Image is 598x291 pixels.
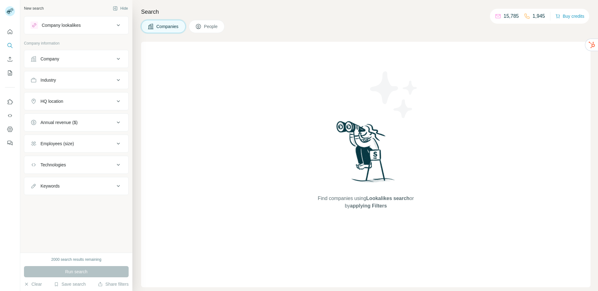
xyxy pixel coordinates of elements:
[54,281,86,287] button: Save search
[24,157,128,172] button: Technologies
[40,162,66,168] div: Technologies
[5,110,15,121] button: Use Surfe API
[533,12,545,20] p: 1,945
[24,73,128,88] button: Industry
[51,257,102,262] div: 2000 search results remaining
[5,67,15,79] button: My lists
[5,96,15,107] button: Use Surfe on LinkedIn
[24,6,44,11] div: New search
[204,23,218,30] span: People
[316,195,415,210] span: Find companies using or by
[334,119,398,189] img: Surfe Illustration - Woman searching with binoculars
[40,56,59,62] div: Company
[40,119,78,126] div: Annual revenue ($)
[156,23,179,30] span: Companies
[98,281,129,287] button: Share filters
[5,137,15,149] button: Feedback
[5,26,15,37] button: Quick start
[366,196,410,201] span: Lookalikes search
[40,98,63,104] div: HQ location
[40,183,59,189] div: Keywords
[24,94,128,109] button: HQ location
[5,124,15,135] button: Dashboard
[24,136,128,151] button: Employees (size)
[24,51,128,66] button: Company
[504,12,519,20] p: 15,785
[24,41,129,46] p: Company information
[24,115,128,130] button: Annual revenue ($)
[24,179,128,193] button: Keywords
[40,141,74,147] div: Employees (size)
[555,12,584,21] button: Buy credits
[108,4,132,13] button: Hide
[141,7,591,16] h4: Search
[40,77,56,83] div: Industry
[5,54,15,65] button: Enrich CSV
[24,18,128,33] button: Company lookalikes
[42,22,81,28] div: Company lookalikes
[5,40,15,51] button: Search
[350,203,387,208] span: applying Filters
[24,281,42,287] button: Clear
[366,67,422,123] img: Surfe Illustration - Stars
